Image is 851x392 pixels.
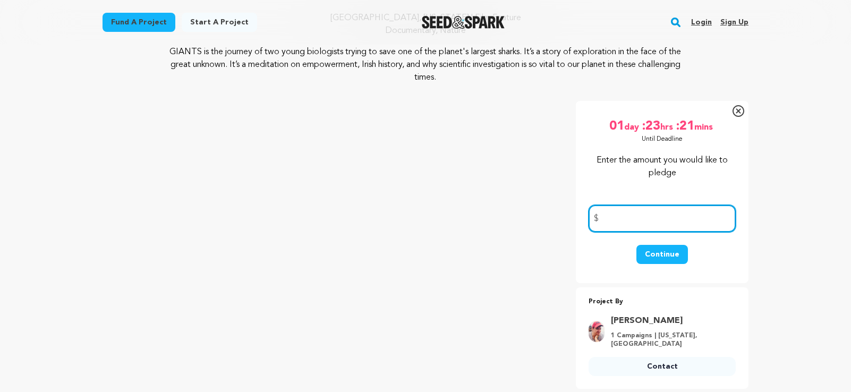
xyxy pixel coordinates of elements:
span: :21 [675,118,694,135]
p: Until Deadline [642,135,683,143]
a: Login [691,14,712,31]
a: Seed&Spark Homepage [422,16,505,29]
span: day [624,118,641,135]
span: $ [594,212,599,225]
p: 1 Campaigns | [US_STATE], [GEOGRAPHIC_DATA] [611,331,729,348]
span: hrs [660,118,675,135]
a: Fund a project [103,13,175,32]
span: 01 [609,118,624,135]
a: Goto Scott DeGraw profile [611,314,729,327]
p: GIANTS is the journey of two young biologists trying to save one of the planet's largest sharks. ... [167,46,684,84]
button: Continue [636,245,688,264]
img: Seed&Spark Logo Dark Mode [422,16,505,29]
img: 73bbabdc3393ef94.png [589,321,605,342]
a: Start a project [182,13,257,32]
a: Contact [589,357,736,376]
span: mins [694,118,715,135]
span: :23 [641,118,660,135]
p: Project By [589,296,736,308]
a: Sign up [720,14,748,31]
p: Enter the amount you would like to pledge [589,154,736,180]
